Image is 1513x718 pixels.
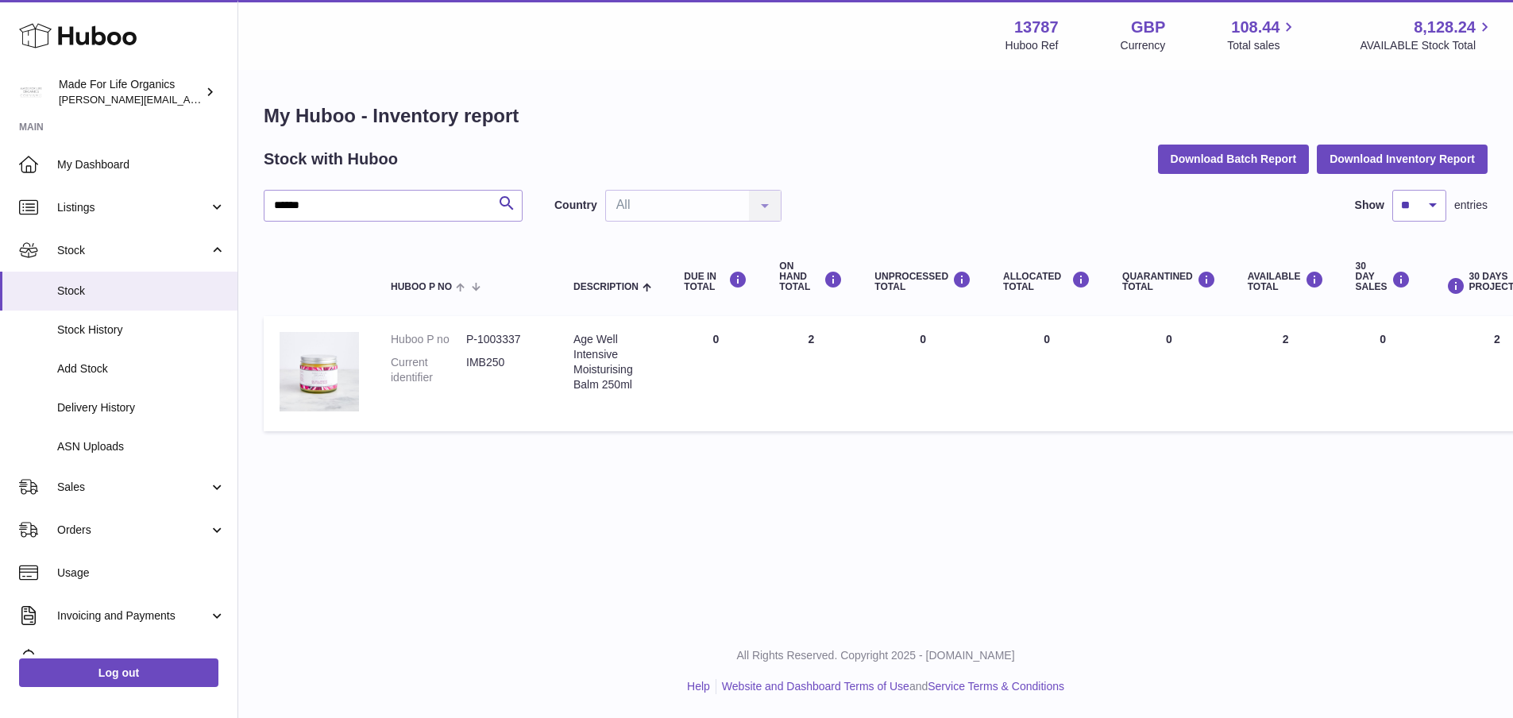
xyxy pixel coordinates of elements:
a: Website and Dashboard Terms of Use [722,680,909,693]
span: AVAILABLE Stock Total [1360,38,1494,53]
a: 108.44 Total sales [1227,17,1298,53]
span: Huboo P no [391,282,452,292]
strong: 13787 [1014,17,1059,38]
span: 108.44 [1231,17,1279,38]
label: Country [554,198,597,213]
td: 2 [763,316,859,431]
td: 0 [668,316,763,431]
dd: IMB250 [466,355,542,385]
span: Sales [57,480,209,495]
span: Orders [57,523,209,538]
div: QUARANTINED Total [1122,271,1216,292]
td: 0 [859,316,987,431]
button: Download Batch Report [1158,145,1310,173]
span: entries [1454,198,1488,213]
span: 8,128.24 [1414,17,1476,38]
span: Cases [57,651,226,666]
td: 0 [1340,316,1426,431]
img: geoff.winwood@madeforlifeorganics.com [19,80,43,104]
a: 8,128.24 AVAILABLE Stock Total [1360,17,1494,53]
span: Description [573,282,639,292]
span: My Dashboard [57,157,226,172]
li: and [716,679,1064,694]
img: product image [280,332,359,411]
span: Add Stock [57,361,226,376]
span: Stock [57,243,209,258]
div: ON HAND Total [779,261,843,293]
a: Service Terms & Conditions [928,680,1064,693]
span: 0 [1166,333,1172,345]
div: DUE IN TOTAL [684,271,747,292]
span: Invoicing and Payments [57,608,209,623]
dt: Huboo P no [391,332,466,347]
td: 2 [1232,316,1340,431]
div: ALLOCATED Total [1003,271,1090,292]
div: Age Well Intensive Moisturising Balm 250ml [573,332,652,392]
a: Log out [19,658,218,687]
span: Total sales [1227,38,1298,53]
dt: Current identifier [391,355,466,385]
h2: Stock with Huboo [264,149,398,170]
a: Help [687,680,710,693]
td: 0 [987,316,1106,431]
dd: P-1003337 [466,332,542,347]
span: [PERSON_NAME][EMAIL_ADDRESS][PERSON_NAME][DOMAIN_NAME] [59,93,403,106]
span: Listings [57,200,209,215]
div: AVAILABLE Total [1248,271,1324,292]
h1: My Huboo - Inventory report [264,103,1488,129]
strong: GBP [1131,17,1165,38]
span: Stock History [57,322,226,338]
span: Delivery History [57,400,226,415]
p: All Rights Reserved. Copyright 2025 - [DOMAIN_NAME] [251,648,1500,663]
div: UNPROCESSED Total [874,271,971,292]
span: Usage [57,566,226,581]
div: Made For Life Organics [59,77,202,107]
div: Currency [1121,38,1166,53]
div: Huboo Ref [1005,38,1059,53]
label: Show [1355,198,1384,213]
span: Stock [57,284,226,299]
button: Download Inventory Report [1317,145,1488,173]
span: ASN Uploads [57,439,226,454]
div: 30 DAY SALES [1356,261,1411,293]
